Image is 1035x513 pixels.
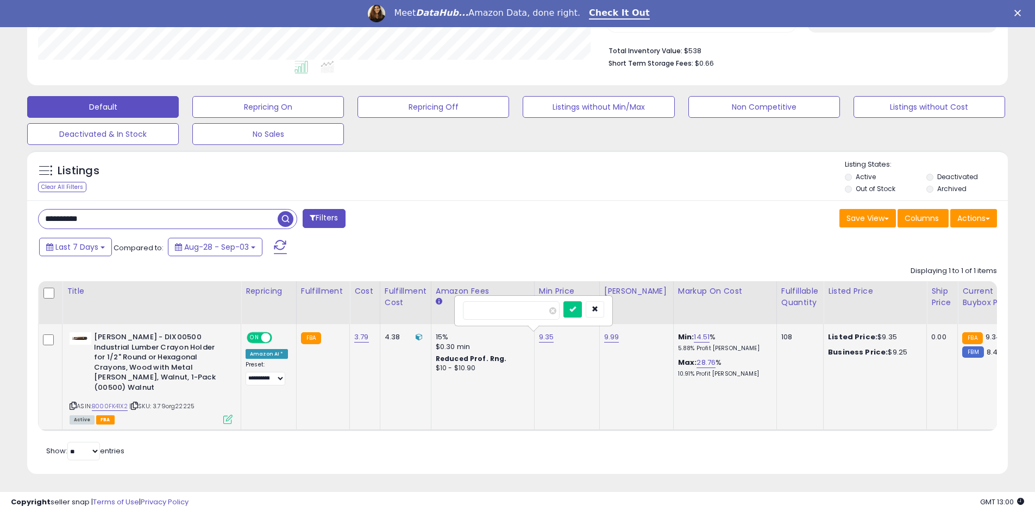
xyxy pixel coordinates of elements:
span: Compared to: [114,243,164,253]
b: [PERSON_NAME] - DIX00500 Industrial Lumber Crayon Holder for 1/2" Round or Hexagonal Crayons, Woo... [94,332,226,395]
span: ON [248,333,261,343]
div: Amazon Fees [436,286,530,297]
div: Title [67,286,236,297]
div: 4.38 [385,332,423,342]
div: Repricing [246,286,292,297]
a: 3.79 [354,332,369,343]
button: Listings without Min/Max [523,96,674,118]
b: Short Term Storage Fees: [609,59,693,68]
a: Check It Out [589,8,650,20]
a: 9.35 [539,332,554,343]
span: | SKU: 3.79org22225 [129,402,195,410]
b: Total Inventory Value: [609,46,682,55]
div: Amazon AI * [246,349,288,359]
div: % [678,358,768,378]
li: $538 [609,43,989,56]
small: FBA [962,332,982,344]
div: Cost [354,286,375,297]
img: Profile image for Georgie [368,5,385,22]
button: Save View [839,209,896,227]
div: Current Buybox Price [962,286,1018,308]
button: Default [27,96,179,118]
b: Max: [678,357,697,368]
div: 15% [436,332,526,342]
button: Actions [950,209,997,227]
span: 8.49 [987,347,1002,357]
div: $0.30 min [436,342,526,352]
div: Fulfillment [301,286,345,297]
button: Deactivated & In Stock [27,123,179,145]
a: 9.99 [604,332,619,343]
a: 14.51 [694,332,710,343]
div: % [678,332,768,352]
p: Listing States: [845,160,1008,170]
p: 5.88% Profit [PERSON_NAME] [678,345,768,352]
div: 108 [781,332,815,342]
div: 0.00 [931,332,949,342]
span: OFF [271,333,288,343]
button: Aug-28 - Sep-03 [168,238,262,256]
div: Fulfillment Cost [385,286,426,308]
span: Columns [905,213,939,224]
div: $9.25 [828,347,918,357]
th: The percentage added to the cost of goods (COGS) that forms the calculator for Min & Max prices. [673,281,776,324]
div: Fulfillable Quantity [781,286,819,308]
div: Meet Amazon Data, done right. [394,8,580,18]
b: Listed Price: [828,332,877,342]
div: $9.35 [828,332,918,342]
label: Out of Stock [856,184,895,193]
button: Listings without Cost [854,96,1005,118]
h5: Listings [58,163,99,179]
div: Clear All Filters [38,182,86,192]
a: 28.76 [697,357,716,368]
span: All listings currently available for purchase on Amazon [70,415,95,425]
button: Repricing Off [357,96,509,118]
div: Close [1014,10,1025,16]
div: $10 - $10.90 [436,364,526,373]
label: Active [856,172,876,181]
button: No Sales [192,123,344,145]
div: Min Price [539,286,595,297]
button: Non Competitive [688,96,840,118]
label: Deactivated [937,172,978,181]
a: Privacy Policy [141,497,189,507]
button: Filters [303,209,345,228]
small: Amazon Fees. [436,297,442,307]
b: Reduced Prof. Rng. [436,354,507,363]
b: Business Price: [828,347,888,357]
span: Aug-28 - Sep-03 [184,242,249,252]
small: FBM [962,346,983,358]
a: Terms of Use [93,497,139,507]
span: 2025-09-11 13:00 GMT [980,497,1024,507]
span: Show: entries [46,446,124,456]
div: seller snap | | [11,497,189,508]
div: [PERSON_NAME] [604,286,669,297]
strong: Copyright [11,497,51,507]
small: FBA [301,332,321,344]
span: 9.34 [986,332,1001,342]
span: $0.66 [695,58,714,68]
button: Last 7 Days [39,238,112,256]
div: Listed Price [828,286,922,297]
i: DataHub... [416,8,468,18]
p: 10.91% Profit [PERSON_NAME] [678,370,768,378]
button: Repricing On [192,96,344,118]
div: Preset: [246,361,288,385]
span: FBA [96,415,115,425]
div: Displaying 1 to 1 of 1 items [911,266,997,276]
div: Markup on Cost [678,286,772,297]
img: 210VaWQpSUL._SL40_.jpg [70,332,91,345]
div: Ship Price [931,286,953,308]
button: Columns [898,209,949,227]
label: Archived [937,184,967,193]
div: ASIN: [70,332,233,423]
a: B000FK41X2 [92,402,128,411]
span: Last 7 Days [55,242,98,252]
b: Min: [678,332,694,342]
